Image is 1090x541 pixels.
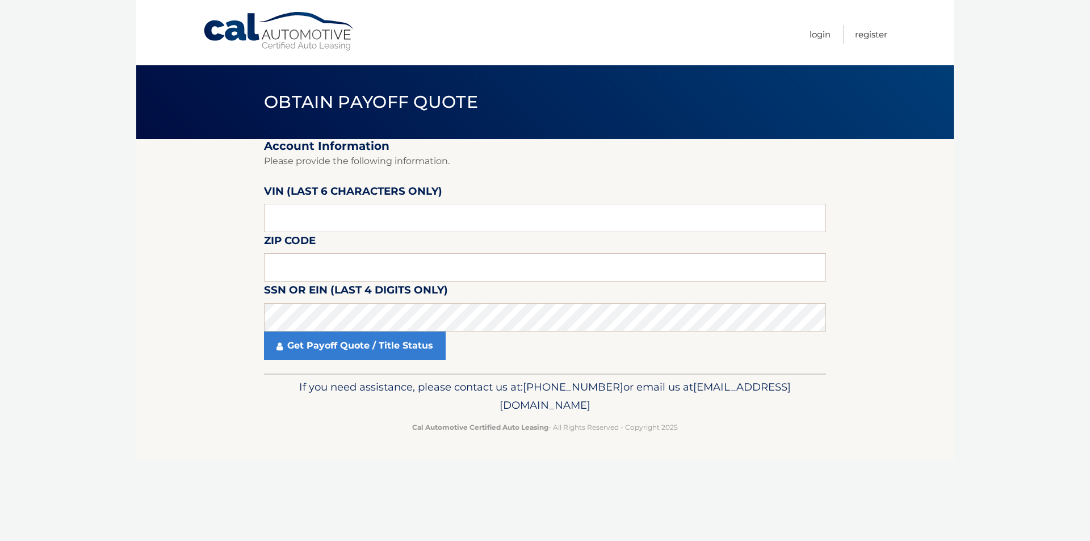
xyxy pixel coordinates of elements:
label: VIN (last 6 characters only) [264,183,442,204]
a: Get Payoff Quote / Title Status [264,332,446,360]
a: Register [855,25,887,44]
label: SSN or EIN (last 4 digits only) [264,282,448,303]
strong: Cal Automotive Certified Auto Leasing [412,423,548,431]
p: Please provide the following information. [264,153,826,169]
label: Zip Code [264,232,316,253]
a: Login [810,25,831,44]
span: Obtain Payoff Quote [264,91,478,112]
span: [PHONE_NUMBER] [523,380,623,393]
p: If you need assistance, please contact us at: or email us at [271,378,819,414]
h2: Account Information [264,139,826,153]
p: - All Rights Reserved - Copyright 2025 [271,421,819,433]
a: Cal Automotive [203,11,356,52]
